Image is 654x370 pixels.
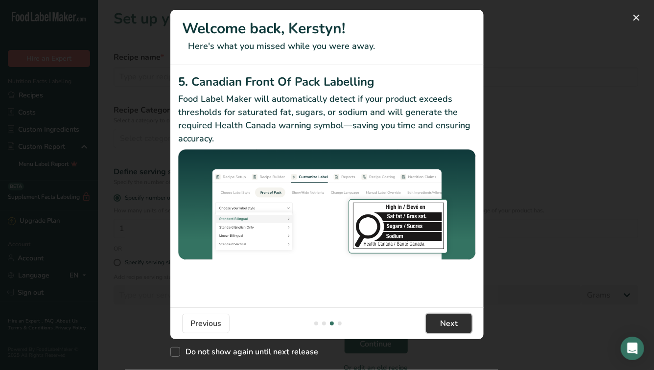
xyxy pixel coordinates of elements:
[178,149,476,261] img: Canadian Front Of Pack Labelling
[426,314,472,333] button: Next
[178,73,476,91] h2: 5. Canadian Front Of Pack Labelling
[180,347,318,357] span: Do not show again until next release
[182,314,230,333] button: Previous
[178,92,476,145] p: Food Label Maker will automatically detect if your product exceeds thresholds for saturated fat, ...
[182,40,472,53] p: Here's what you missed while you were away.
[190,318,221,329] span: Previous
[621,337,644,360] div: Open Intercom Messenger
[182,18,472,40] h1: Welcome back, Kerstyn!
[440,318,458,329] span: Next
